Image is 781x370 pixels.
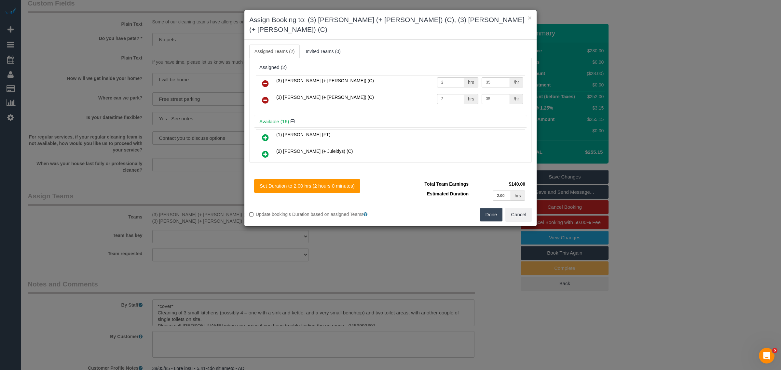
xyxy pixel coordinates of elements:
[470,179,527,189] td: $140.00
[249,15,532,34] h3: Assign Booking to: (3) [PERSON_NAME] (+ [PERSON_NAME]) (C), (3) [PERSON_NAME] (+ [PERSON_NAME]) (C)
[480,208,503,221] button: Done
[300,45,346,58] a: Invited Teams (0)
[276,95,374,100] span: (3) [PERSON_NAME] (+ [PERSON_NAME]) (C)
[395,179,470,189] td: Total Team Earnings
[276,78,374,83] span: (3) [PERSON_NAME] (+ [PERSON_NAME]) (C)
[510,94,523,104] div: /hr
[464,94,478,104] div: hrs
[249,211,386,218] label: Update booking's Duration based on assigned Teams
[259,119,522,125] h4: Available (16)
[759,348,774,363] iframe: Intercom live chat
[276,132,330,137] span: (1) [PERSON_NAME] (FT)
[464,77,478,87] div: hrs
[276,149,353,154] span: (2) [PERSON_NAME] (+ Juleidys) (C)
[254,179,360,193] button: Set Duration to 2.00 hrs (2 hours 0 minutes)
[511,191,525,201] div: hrs
[772,348,777,353] span: 5
[427,191,469,196] span: Estimated Duration
[528,14,532,21] button: ×
[259,65,522,70] div: Assigned (2)
[505,208,532,221] button: Cancel
[249,212,253,217] input: Update booking's Duration based on assigned Teams
[249,45,300,58] a: Assigned Teams (2)
[510,77,523,87] div: /hr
